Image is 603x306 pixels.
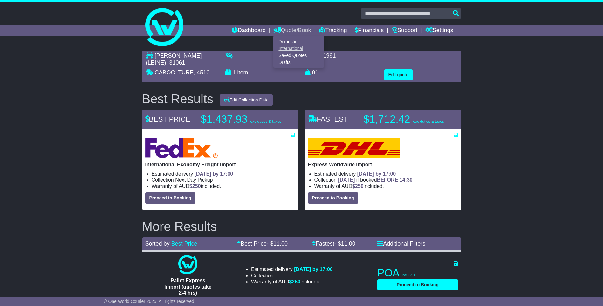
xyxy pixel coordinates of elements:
[104,299,195,304] span: © One World Courier 2025. All rights reserved.
[220,94,273,106] button: Edit Collection Date
[377,240,425,247] a: Additional Filters
[292,279,300,284] span: 250
[314,177,458,183] li: Collection
[145,138,218,158] img: FedEx Express: International Economy Freight Import
[308,192,358,204] button: Proceed to Booking
[178,255,197,274] img: One World Courier: Pallet Express Import (quotes take 2-4 hrs)
[145,240,170,247] span: Sorted by
[201,113,281,126] p: $1,437.93
[237,240,288,247] a: Best Price- $11.00
[152,183,295,189] li: Warranty of AUD included.
[251,273,333,279] li: Collection
[400,177,413,183] span: 14:30
[413,119,444,124] span: exc duties & taxes
[237,69,248,76] span: item
[319,25,347,36] a: Tracking
[308,162,458,168] p: Express Worldwide Import
[308,138,400,158] img: DHL: Express Worldwide Import
[357,171,396,177] span: [DATE] by 17:00
[152,177,295,183] li: Collection
[232,25,266,36] a: Dashboard
[273,36,324,68] div: Quote/Book
[314,183,458,189] li: Warranty of AUD included.
[139,92,217,106] div: Best Results
[274,45,324,52] a: International
[194,69,209,76] span: , 4510
[377,267,458,279] p: POA
[171,240,197,247] a: Best Price
[355,25,384,36] a: Financials
[294,267,333,272] span: [DATE] by 17:00
[402,273,415,277] span: inc GST
[377,279,458,290] button: Proceed to Booking
[164,278,211,295] span: Pallet Express Import (quotes take 2-4 hrs)
[175,177,213,183] span: Next Day Pickup
[289,279,300,284] span: $
[251,266,333,272] li: Estimated delivery
[251,279,333,285] li: Warranty of AUD included.
[425,25,453,36] a: Settings
[189,184,201,189] span: $
[152,171,295,177] li: Estimated delivery
[314,171,458,177] li: Estimated delivery
[273,25,311,36] a: Quote/Book
[338,177,355,183] span: [DATE]
[145,192,195,204] button: Proceed to Booking
[250,119,281,124] span: exc duties & taxes
[312,69,319,76] span: 91
[384,69,413,80] button: Edit quote
[155,69,194,76] span: CABOOLTURE
[352,184,364,189] span: $
[364,113,444,126] p: $1,712.42
[355,184,364,189] span: 250
[145,115,190,123] span: BEST PRICE
[334,240,355,247] span: - $
[312,240,355,247] a: Fastest- $11.00
[274,38,324,45] a: Domestic
[273,240,288,247] span: 11.00
[192,184,201,189] span: 250
[274,59,324,66] a: Drafts
[392,25,417,36] a: Support
[267,240,288,247] span: - $
[377,177,398,183] span: BEFORE
[341,240,355,247] span: 11.00
[274,52,324,59] a: Saved Quotes
[338,177,412,183] span: if booked
[195,171,233,177] span: [DATE] by 17:00
[146,52,202,66] span: [PERSON_NAME] (LEINE)
[145,162,295,168] p: International Economy Freight Import
[166,59,185,66] span: , 31061
[308,115,348,123] span: FASTEST
[233,69,236,76] span: 1
[142,219,461,233] h2: More Results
